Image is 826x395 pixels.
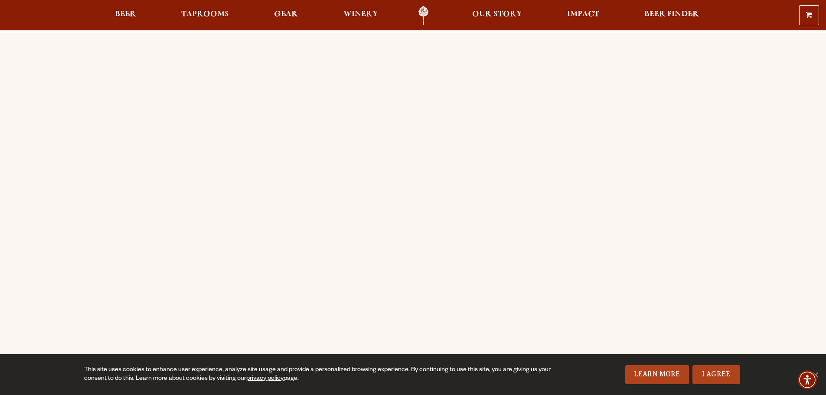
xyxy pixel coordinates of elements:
span: Beer Finder [644,11,699,18]
a: I Agree [692,365,740,384]
a: Impact [562,6,605,25]
a: Gear [268,6,304,25]
span: Our Story [472,11,522,18]
a: Our Story [467,6,528,25]
span: Beer [115,11,136,18]
span: Taprooms [181,11,229,18]
a: Winery [338,6,384,25]
a: Beer Finder [639,6,705,25]
div: This site uses cookies to enhance user experience, analyze site usage and provide a personalized ... [84,366,554,383]
a: privacy policy [246,375,284,382]
a: Taprooms [176,6,235,25]
a: Odell Home [407,6,440,25]
span: Winery [343,11,378,18]
div: Accessibility Menu [798,370,817,389]
a: Learn More [625,365,689,384]
a: Beer [109,6,142,25]
span: Gear [274,11,298,18]
span: Impact [567,11,599,18]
